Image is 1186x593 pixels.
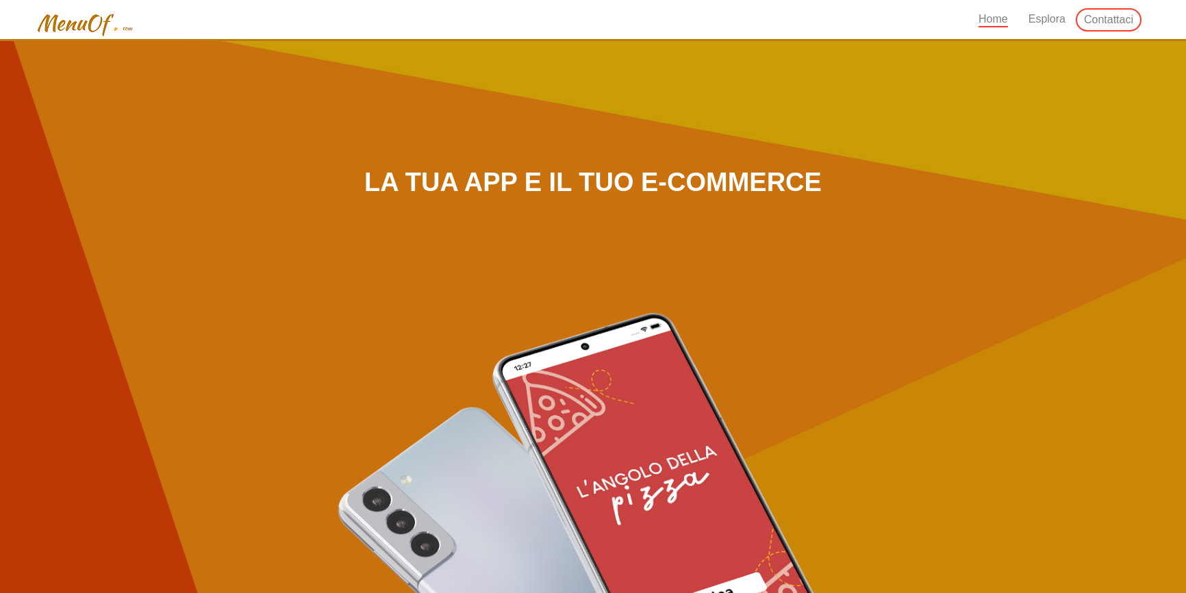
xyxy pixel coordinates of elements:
a: Contattaci [1076,8,1141,31]
img: menuof_2.png [34,12,135,38]
span: Home [979,12,1008,27]
span: Esplora [1029,12,1065,27]
span: Contattaci [1084,13,1133,28]
h1: La tua app e il tuo e-commerce [335,162,851,203]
